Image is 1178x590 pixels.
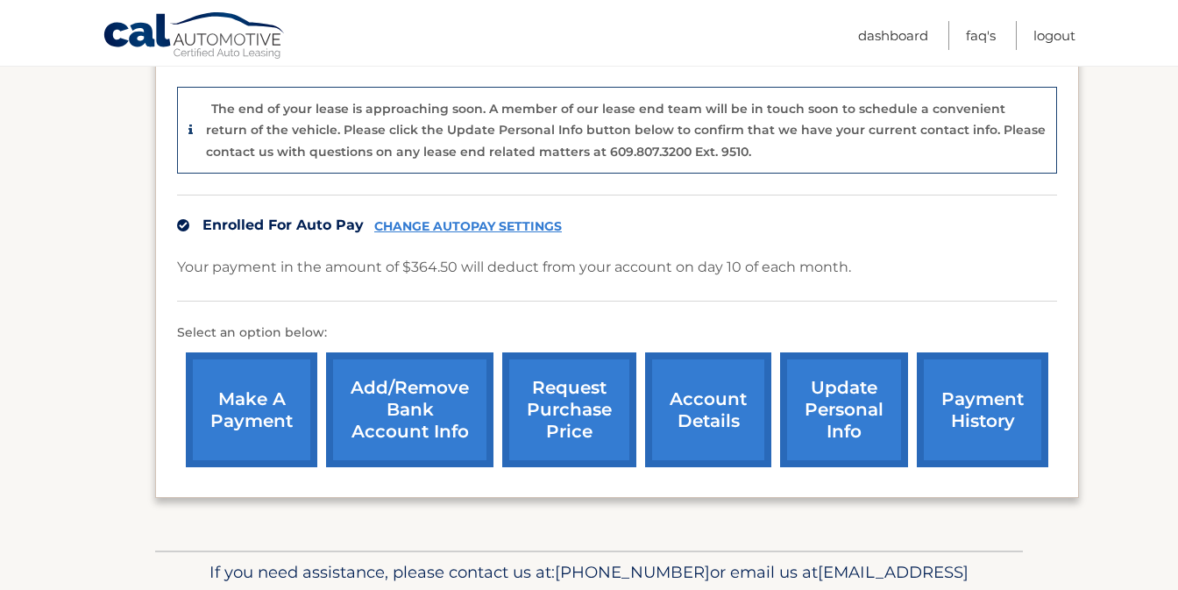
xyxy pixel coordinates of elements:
[177,323,1057,344] p: Select an option below:
[326,352,493,467] a: Add/Remove bank account info
[780,352,908,467] a: update personal info
[645,352,771,467] a: account details
[858,21,928,50] a: Dashboard
[206,101,1046,160] p: The end of your lease is approaching soon. A member of our lease end team will be in touch soon t...
[374,219,562,234] a: CHANGE AUTOPAY SETTINGS
[186,352,317,467] a: make a payment
[917,352,1048,467] a: payment history
[502,352,636,467] a: request purchase price
[177,255,851,280] p: Your payment in the amount of $364.50 will deduct from your account on day 10 of each month.
[103,11,287,62] a: Cal Automotive
[555,562,710,582] span: [PHONE_NUMBER]
[202,217,364,233] span: Enrolled For Auto Pay
[177,219,189,231] img: check.svg
[966,21,996,50] a: FAQ's
[1033,21,1075,50] a: Logout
